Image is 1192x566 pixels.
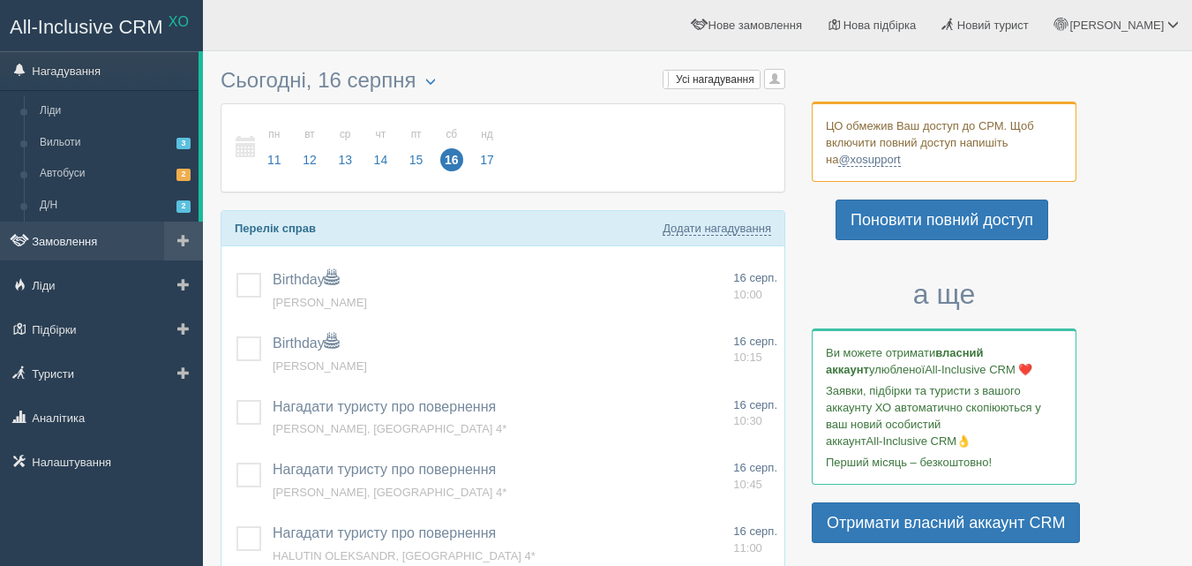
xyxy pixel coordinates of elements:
[273,359,367,373] a: [PERSON_NAME]
[273,422,506,435] a: [PERSON_NAME], [GEOGRAPHIC_DATA] 4*
[298,148,321,171] span: 12
[843,19,917,32] span: Нова підбірка
[405,127,428,142] small: пт
[176,169,191,180] span: 2
[273,399,496,414] a: Нагадати туристу про повернення
[176,138,191,149] span: 3
[32,158,199,190] a: Автобуси2
[733,461,777,474] span: 16 серп.
[733,334,777,366] a: 16 серп. 10:15
[370,127,393,142] small: чт
[733,271,777,284] span: 16 серп.
[733,524,777,556] a: 16 серп. 11:00
[273,549,536,562] a: HALUTIN OLEKSANDR, [GEOGRAPHIC_DATA] 4*
[273,525,496,540] a: Нагадати туристу про повернення
[400,117,433,178] a: пт 15
[733,270,777,303] a: 16 серп. 10:00
[925,363,1032,376] span: All-Inclusive CRM ❤️
[273,336,339,351] a: Birthday
[258,117,291,178] a: пн 11
[440,127,463,142] small: сб
[293,117,326,178] a: вт 12
[176,200,191,212] span: 2
[812,502,1080,543] a: Отримати власний аккаунт CRM
[32,190,199,222] a: Д/Н2
[733,397,777,430] a: 16 серп. 10:30
[435,117,469,178] a: сб 16
[826,454,1062,471] p: Перший місяць – безкоштовно!
[733,460,777,493] a: 16 серп. 10:45
[733,524,777,538] span: 16 серп.
[221,69,785,94] h3: Сьогодні, 16 серпня
[826,382,1062,449] p: Заявки, підбірки та туристи з вашого аккаунту ХО автоматично скопіюються у ваш новий особистий ак...
[364,117,398,178] a: чт 14
[708,19,802,32] span: Нове замовлення
[273,462,496,477] a: Нагадати туристу про повернення
[273,296,367,309] a: [PERSON_NAME]
[812,279,1076,310] h3: а ще
[1,1,202,49] a: All-Inclusive CRM XO
[733,478,762,491] span: 10:45
[663,222,771,236] a: Додати нагадування
[263,148,286,171] span: 11
[334,148,356,171] span: 13
[235,222,316,235] b: Перелік справ
[826,344,1062,378] p: Ви можете отримати улюбленої
[298,127,321,142] small: вт
[812,102,1076,182] div: ЦО обмежив Ваш доступ до СРМ. Щоб включити повний доступ напишіть на
[32,95,199,127] a: Ліди
[826,346,984,376] b: власний аккаунт
[169,14,189,29] sup: XO
[476,127,499,142] small: нд
[334,127,356,142] small: ср
[273,272,339,287] a: Birthday
[733,288,762,301] span: 10:00
[10,16,163,38] span: All-Inclusive CRM
[328,117,362,178] a: ср 13
[1069,19,1164,32] span: [PERSON_NAME]
[733,414,762,427] span: 10:30
[733,398,777,411] span: 16 серп.
[370,148,393,171] span: 14
[733,335,777,348] span: 16 серп.
[733,351,762,364] span: 10:15
[866,434,971,448] span: All-Inclusive CRM👌
[32,127,199,159] a: Вильоти3
[733,541,762,555] span: 11:00
[263,127,286,142] small: пн
[405,148,428,171] span: 15
[836,200,1048,240] a: Поновити повний доступ
[676,73,754,86] span: Усі нагадування
[440,148,463,171] span: 16
[957,19,1029,32] span: Новий турист
[838,153,900,167] a: @xosupport
[476,148,499,171] span: 17
[273,486,506,499] a: [PERSON_NAME], [GEOGRAPHIC_DATA] 4*
[470,117,499,178] a: нд 17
